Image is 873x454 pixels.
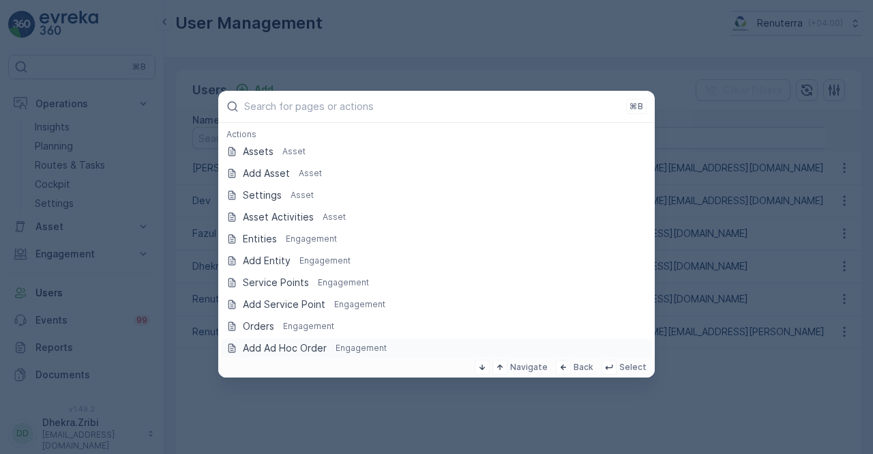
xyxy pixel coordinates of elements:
[323,212,346,223] p: Asset
[318,277,369,288] p: Engagement
[243,188,282,202] p: Settings
[218,128,655,141] div: Actions
[286,233,337,244] p: Engagement
[619,362,647,373] p: Select
[243,210,314,224] p: Asset Activities
[243,232,277,246] p: Entities
[299,255,351,266] p: Engagement
[630,101,643,112] p: ⌘B
[510,362,548,373] p: Navigate
[243,254,291,268] p: Add Entity
[334,299,385,310] p: Engagement
[626,99,647,114] button: ⌘B
[243,320,274,333] p: Orders
[244,100,621,112] input: Search for pages or actions
[336,343,387,354] p: Engagement
[243,298,325,311] p: Add Service Point
[291,190,314,201] p: Asset
[299,168,322,179] p: Asset
[243,276,309,289] p: Service Points
[574,362,593,373] p: Back
[243,145,273,158] p: Assets
[218,123,655,357] div: Search for pages or actions
[243,341,327,355] p: Add Ad Hoc Order
[243,167,290,180] p: Add Asset
[283,321,334,332] p: Engagement
[282,146,306,157] p: Asset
